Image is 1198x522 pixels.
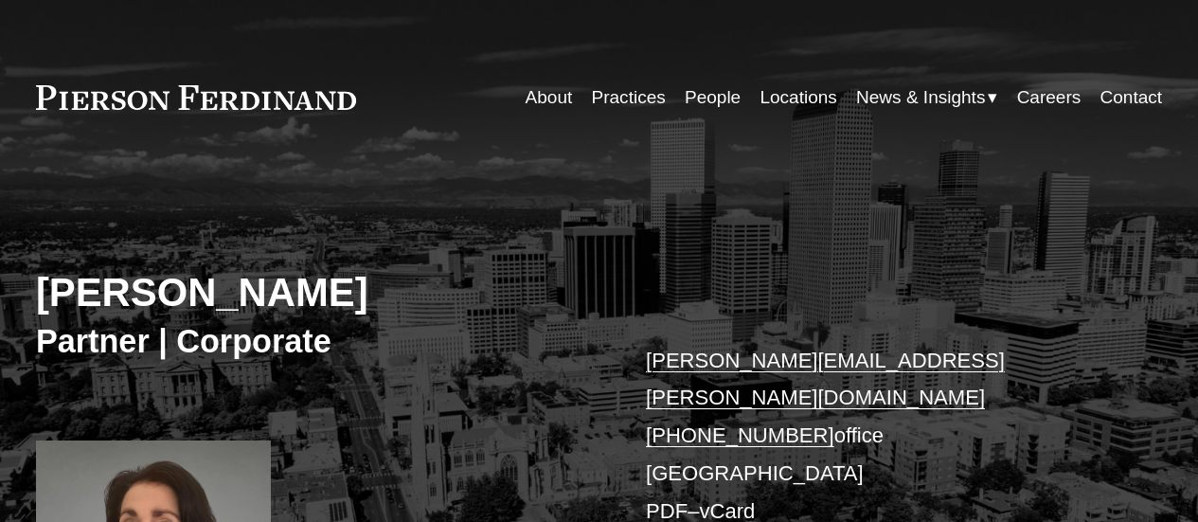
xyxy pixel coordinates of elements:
span: News & Insights [856,81,985,114]
a: [PERSON_NAME][EMAIL_ADDRESS][PERSON_NAME][DOMAIN_NAME] [646,349,1005,410]
a: Contact [1100,80,1163,116]
a: Careers [1017,80,1082,116]
a: [PHONE_NUMBER] [646,423,834,447]
a: People [685,80,741,116]
a: Practices [592,80,666,116]
h2: [PERSON_NAME] [36,269,599,317]
a: About [526,80,573,116]
h3: Partner | Corporate [36,321,599,361]
a: folder dropdown [856,80,997,116]
a: Locations [760,80,836,116]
